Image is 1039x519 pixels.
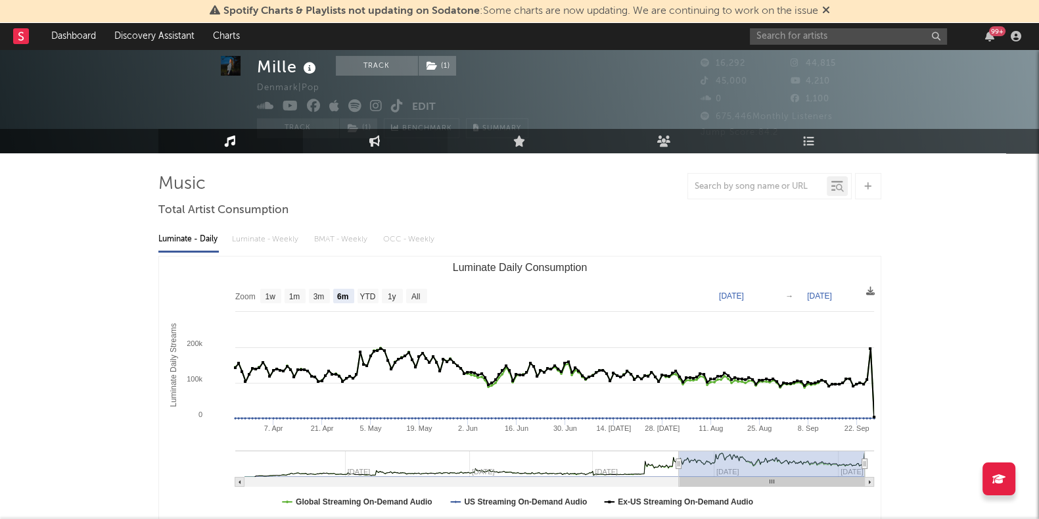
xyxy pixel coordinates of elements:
text: 1y [387,292,396,301]
text: 25. Aug [747,424,772,432]
text: 14. [DATE] [596,424,631,432]
text: [DATE] [807,291,832,301]
text: 2. Jun [457,424,477,432]
span: Benchmark [402,121,452,137]
text: YTD [359,292,375,301]
button: (1) [340,118,377,138]
button: Edit [412,99,436,116]
span: 675,446 Monthly Listeners [701,112,833,121]
span: Spotify Charts & Playlists not updating on Sodatone [223,6,480,16]
a: Charts [204,23,249,49]
button: Track [257,118,339,138]
span: Total Artist Consumption [158,203,289,218]
span: Dismiss [822,6,830,16]
a: Dashboard [42,23,105,49]
button: (1) [419,56,456,76]
div: 99 + [989,26,1005,36]
text: 3m [313,292,324,301]
span: 4,210 [791,77,830,86]
text: Zoom [235,292,256,301]
text: 21. Apr [310,424,333,432]
text: US Streaming On-Demand Audio [464,497,587,507]
div: Luminate - Daily [158,228,219,251]
text: 11. Aug [699,424,723,432]
text: Luminate Daily Consumption [452,262,587,273]
text: All [411,292,419,301]
span: 16,292 [701,59,745,68]
text: 30. Jun [553,424,576,432]
span: 0 [701,95,722,103]
text: 100k [187,375,202,383]
text: Ex-US Streaming On-Demand Audio [618,497,753,507]
text: Luminate Daily Streams [169,323,178,407]
text: Global Streaming On-Demand Audio [296,497,432,507]
input: Search by song name or URL [688,182,827,192]
span: ( 1 ) [339,118,378,138]
span: : Some charts are now updating. We are continuing to work on the issue [223,6,818,16]
text: 5. May [359,424,382,432]
text: [DATE] [719,291,744,301]
text: 22. Sep [844,424,869,432]
button: Summary [466,118,528,138]
span: ( 1 ) [418,56,457,76]
a: Discovery Assistant [105,23,204,49]
span: 1,100 [791,95,829,103]
text: 200k [187,339,202,347]
span: 45,000 [701,77,747,86]
text: 0 [198,410,202,418]
text: 7. Apr [264,424,283,432]
text: → [785,291,793,301]
text: 6m [336,292,348,301]
div: Denmark | Pop [257,80,335,96]
text: 1w [265,292,275,301]
text: 1m [289,292,300,301]
text: 16. Jun [504,424,528,432]
span: Summary [482,125,521,132]
text: 19. May [406,424,432,432]
input: Search for artists [750,28,947,45]
span: 44,815 [791,59,836,68]
div: Mille [257,56,319,78]
text: 8. Sep [797,424,818,432]
text: 28. [DATE] [645,424,680,432]
a: Benchmark [384,118,459,138]
button: 99+ [985,31,994,41]
button: Track [336,56,418,76]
